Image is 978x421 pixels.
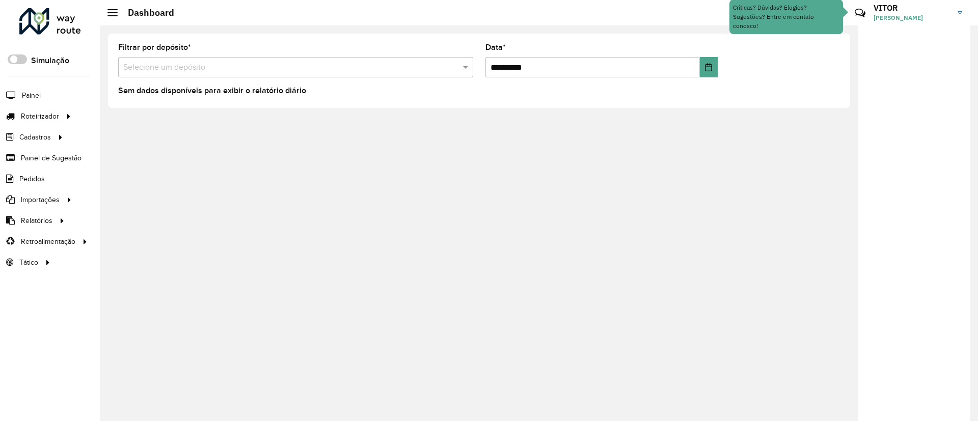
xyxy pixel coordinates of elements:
[19,174,45,184] span: Pedidos
[22,90,41,101] span: Painel
[118,41,191,53] label: Filtrar por depósito
[118,7,174,18] h2: Dashboard
[21,111,59,122] span: Roteirizador
[31,54,69,67] label: Simulação
[485,41,506,53] label: Data
[118,85,306,97] label: Sem dados disponíveis para exibir o relatório diário
[19,257,38,268] span: Tático
[874,3,950,13] h3: VITOR
[21,236,75,247] span: Retroalimentação
[21,215,52,226] span: Relatórios
[19,132,51,143] span: Cadastros
[21,153,81,163] span: Painel de Sugestão
[874,13,950,22] span: [PERSON_NAME]
[700,57,718,77] button: Choose Date
[849,2,871,24] a: Contato Rápido
[21,194,60,205] span: Importações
